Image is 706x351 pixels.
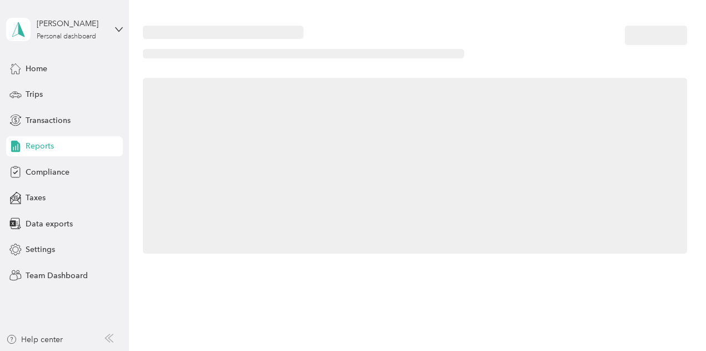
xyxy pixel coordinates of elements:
[26,270,88,281] span: Team Dashboard
[26,88,43,100] span: Trips
[37,33,96,40] div: Personal dashboard
[6,334,63,345] button: Help center
[26,115,71,126] span: Transactions
[26,166,69,178] span: Compliance
[26,192,46,204] span: Taxes
[26,140,54,152] span: Reports
[37,18,106,29] div: [PERSON_NAME]
[26,63,47,75] span: Home
[26,218,73,230] span: Data exports
[644,289,706,351] iframe: Everlance-gr Chat Button Frame
[26,244,55,255] span: Settings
